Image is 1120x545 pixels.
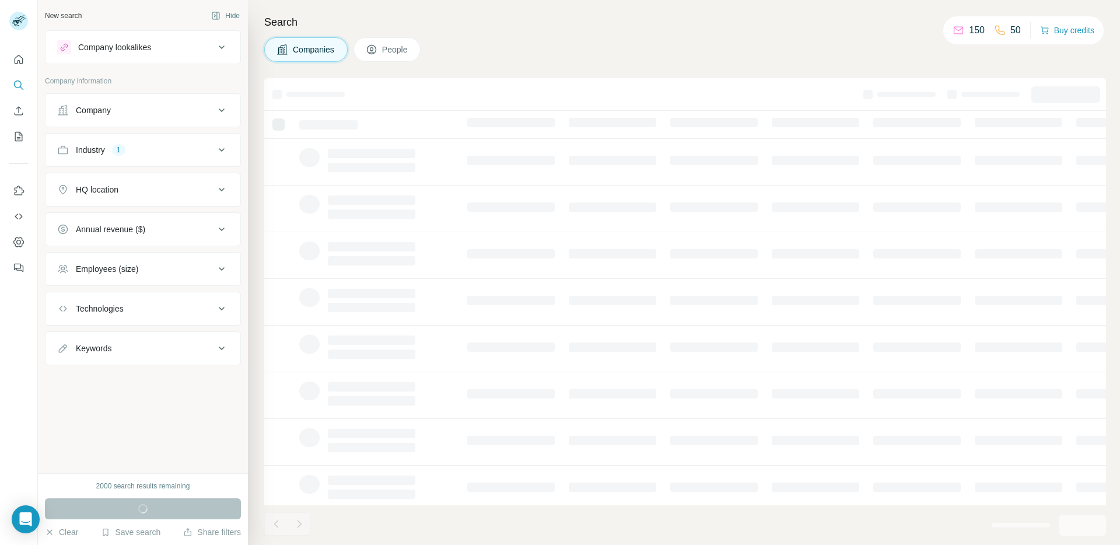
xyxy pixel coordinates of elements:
button: My lists [9,126,28,147]
button: Use Surfe API [9,206,28,227]
div: Open Intercom Messenger [12,505,40,533]
div: Technologies [76,303,124,315]
div: Company [76,104,111,116]
div: New search [45,11,82,21]
span: People [382,44,409,55]
button: Feedback [9,257,28,278]
p: Company information [45,76,241,86]
button: Search [9,75,28,96]
div: Annual revenue ($) [76,223,145,235]
div: Employees (size) [76,263,138,275]
button: Hide [203,7,248,25]
button: Use Surfe on LinkedIn [9,180,28,201]
p: 150 [969,23,985,37]
button: Buy credits [1040,22,1094,39]
button: Keywords [45,334,240,362]
button: HQ location [45,176,240,204]
button: Company lookalikes [45,33,240,61]
p: 50 [1010,23,1021,37]
button: Dashboard [9,232,28,253]
button: Quick start [9,49,28,70]
div: Company lookalikes [78,41,151,53]
button: Technologies [45,295,240,323]
div: Keywords [76,343,111,354]
h4: Search [264,14,1106,30]
button: Industry1 [45,136,240,164]
span: Companies [293,44,335,55]
button: Save search [101,526,160,538]
div: 1 [112,145,125,155]
button: Clear [45,526,78,538]
button: Annual revenue ($) [45,215,240,243]
div: Industry [76,144,105,156]
div: 2000 search results remaining [96,481,190,491]
button: Employees (size) [45,255,240,283]
button: Company [45,96,240,124]
button: Share filters [183,526,241,538]
div: HQ location [76,184,118,195]
button: Enrich CSV [9,100,28,121]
